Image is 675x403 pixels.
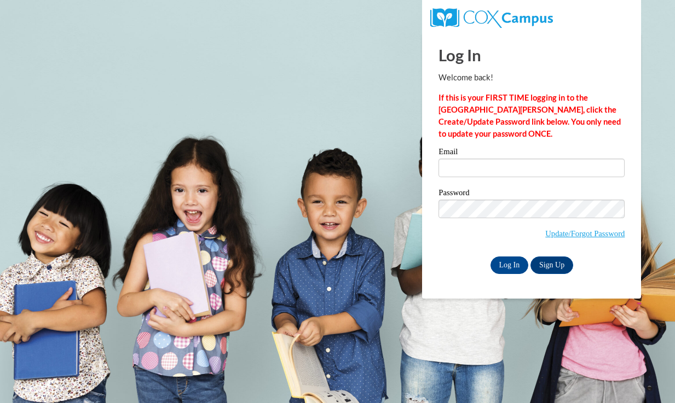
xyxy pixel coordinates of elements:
[491,256,529,274] input: Log In
[439,44,625,66] h1: Log In
[439,93,621,138] strong: If this is your FIRST TIME logging in to the [GEOGRAPHIC_DATA][PERSON_NAME], click the Create/Upd...
[439,72,625,84] p: Welcome back!
[439,189,625,200] label: Password
[430,8,552,28] img: COX Campus
[545,229,625,238] a: Update/Forgot Password
[430,13,552,22] a: COX Campus
[439,148,625,159] label: Email
[530,256,573,274] a: Sign Up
